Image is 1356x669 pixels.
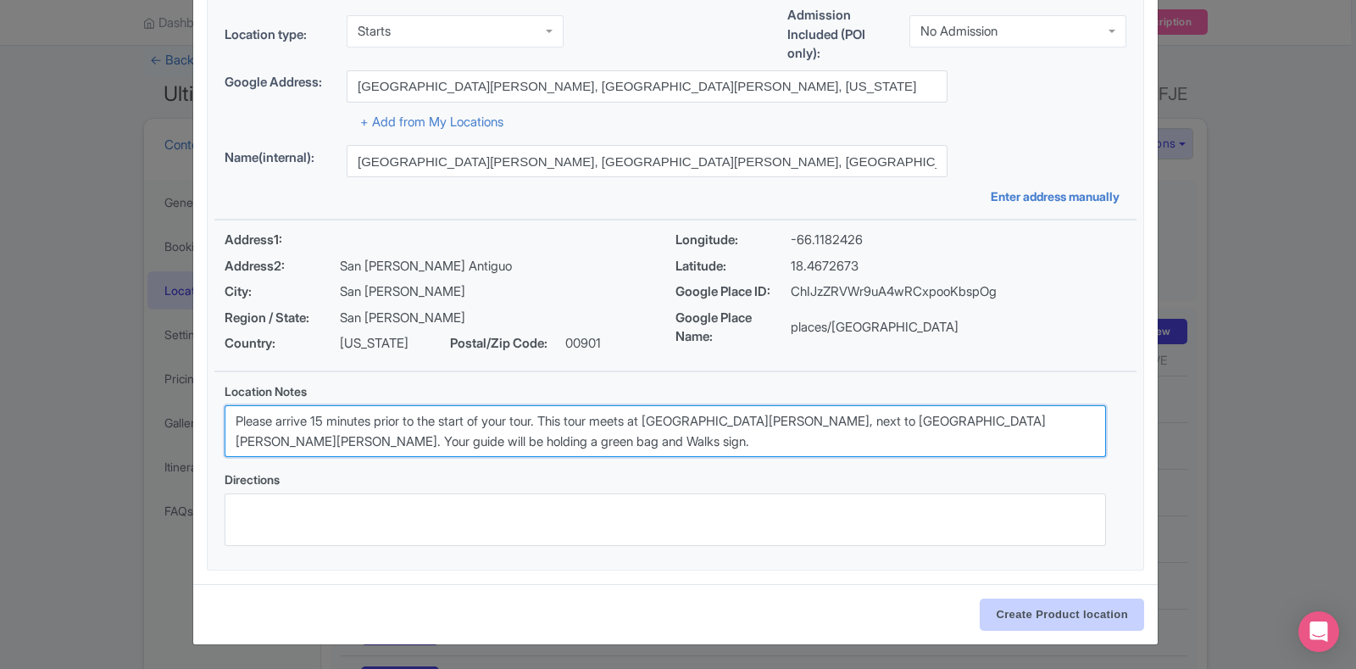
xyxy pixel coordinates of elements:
[565,334,601,354] p: 00901
[225,73,333,92] label: Google Address:
[225,472,280,487] span: Directions
[225,384,307,399] span: Location Notes
[791,318,959,337] p: places/[GEOGRAPHIC_DATA]
[1298,611,1339,652] div: Open Intercom Messenger
[225,148,333,168] label: Name(internal):
[225,309,340,328] span: Region / State:
[225,282,340,302] span: City:
[791,257,859,276] p: 18.4672673
[340,309,465,328] p: San [PERSON_NAME]
[225,257,340,276] span: Address2:
[675,257,791,276] span: Latitude:
[225,231,340,250] span: Address1:
[450,334,565,354] span: Postal/Zip Code:
[340,282,465,302] p: San [PERSON_NAME]
[340,257,512,276] p: San [PERSON_NAME] Antiguo
[675,309,791,347] span: Google Place Name:
[347,70,948,103] input: Search address
[675,282,791,302] span: Google Place ID:
[791,282,997,302] p: ChIJzZRVWr9uA4wRCxpooKbspOg
[787,6,896,64] label: Admission Included (POI only):
[675,231,791,250] span: Longitude:
[360,114,503,130] a: + Add from My Locations
[991,187,1126,205] a: Enter address manually
[340,334,408,354] p: [US_STATE]
[920,24,998,39] div: No Admission
[980,599,1144,631] input: Create Product location
[225,25,333,45] label: Location type:
[791,231,863,250] p: -66.1182426
[358,24,391,39] div: Starts
[225,334,340,354] span: Country:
